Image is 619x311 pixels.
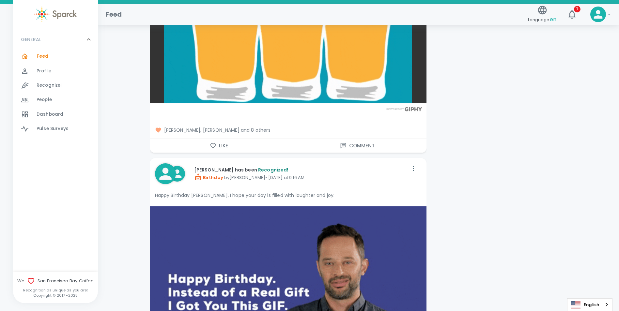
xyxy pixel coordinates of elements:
[528,15,556,24] span: Language:
[13,107,98,122] a: Dashboard
[13,30,98,49] div: GENERAL
[37,68,51,74] span: Profile
[21,36,41,43] p: GENERAL
[385,107,424,111] img: Powered by GIPHY
[564,7,580,22] button: 7
[194,173,408,181] p: by [PERSON_NAME] • [DATE] at 9:16 AM
[37,96,52,103] span: People
[13,93,98,107] a: People
[155,127,421,133] span: [PERSON_NAME], [PERSON_NAME] and 8 others
[13,293,98,298] p: Copyright © 2017 - 2025
[13,49,98,139] div: GENERAL
[258,167,288,173] span: Recognized!
[288,139,426,153] button: Comment
[567,298,612,311] div: Language
[13,78,98,93] a: Recognize!
[13,277,98,285] span: We San Francisco Bay Coffee
[37,53,49,60] span: Feed
[567,298,612,311] aside: Language selected: English
[150,139,288,153] button: Like
[194,167,408,173] p: [PERSON_NAME] has been
[13,288,98,293] p: Recognition as unique as you are!
[567,299,612,311] a: English
[37,82,62,89] span: Recognize!
[106,9,122,20] h1: Feed
[13,7,98,22] a: Sparck logo
[155,192,421,199] p: Happy Birthday [PERSON_NAME], I hope your day is filled with laughter and joy.
[194,174,223,181] span: Birthday
[525,3,559,26] button: Language:en
[34,7,77,22] img: Sparck logo
[13,122,98,136] a: Pulse Surveys
[37,111,63,118] span: Dashboard
[550,16,556,23] span: en
[13,49,98,64] a: Feed
[574,6,580,12] span: 7
[37,126,69,132] span: Pulse Surveys
[13,64,98,78] a: Profile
